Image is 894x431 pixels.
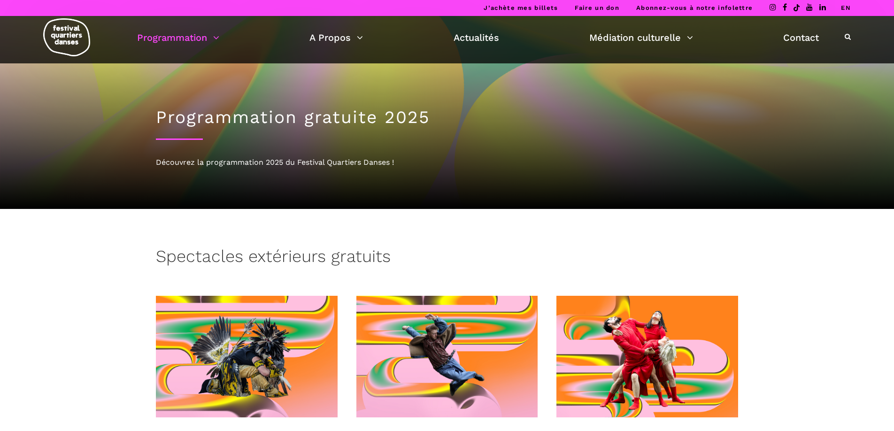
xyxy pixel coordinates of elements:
[589,30,693,46] a: Médiation culturelle
[156,156,738,169] div: Découvrez la programmation 2025 du Festival Quartiers Danses !
[309,30,363,46] a: A Propos
[841,4,851,11] a: EN
[156,107,738,128] h1: Programmation gratuite 2025
[575,4,619,11] a: Faire un don
[43,18,90,56] img: logo-fqd-med
[454,30,499,46] a: Actualités
[156,246,391,270] h3: Spectacles extérieurs gratuits
[783,30,819,46] a: Contact
[484,4,558,11] a: J’achète mes billets
[636,4,753,11] a: Abonnez-vous à notre infolettre
[137,30,219,46] a: Programmation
